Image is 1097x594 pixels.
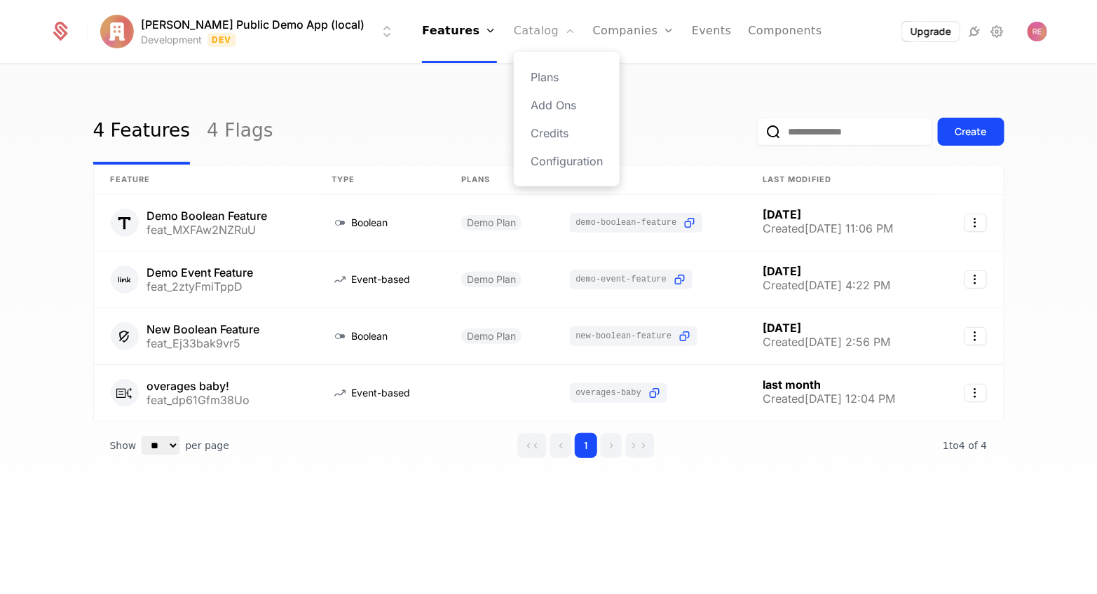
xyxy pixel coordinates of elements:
[550,433,572,458] button: Go to previous page
[517,433,547,458] button: Go to first page
[93,422,1004,469] div: Table pagination
[600,433,622,458] button: Go to next page
[938,118,1004,146] button: Create
[625,433,655,458] button: Go to last page
[943,440,987,451] span: 4
[110,438,137,453] span: Show
[943,440,981,451] span: 1 to 4 of
[207,33,236,47] span: Dev
[902,22,960,41] button: Upgrade
[965,384,987,402] button: Select action
[531,97,603,113] a: Add Ons
[966,23,983,40] a: Integrations
[531,69,603,85] a: Plans
[517,433,655,458] div: Page navigation
[141,16,364,33] span: [PERSON_NAME] Public Demo App (local)
[1028,22,1047,41] img: ryan echternacht
[575,433,597,458] button: Go to page 1
[185,438,229,453] span: per page
[94,165,315,195] th: Feature
[553,165,746,195] th: Flag
[531,125,603,141] a: Credits
[1028,22,1047,41] button: Open user button
[141,33,202,47] div: Development
[965,214,987,232] button: Select action
[965,270,987,289] button: Select action
[100,15,134,48] img: Ryan's Public Demo App (local)
[142,436,179,455] select: Select page size
[93,99,191,165] a: 4 Features
[444,165,553,195] th: Plans
[965,327,987,345] button: Select action
[988,23,1005,40] a: Settings
[315,165,444,195] th: Type
[746,165,939,195] th: Last Modified
[104,16,395,47] button: Select environment
[207,99,273,165] a: 4 Flags
[531,153,603,170] a: Configuration
[955,125,987,139] div: Create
